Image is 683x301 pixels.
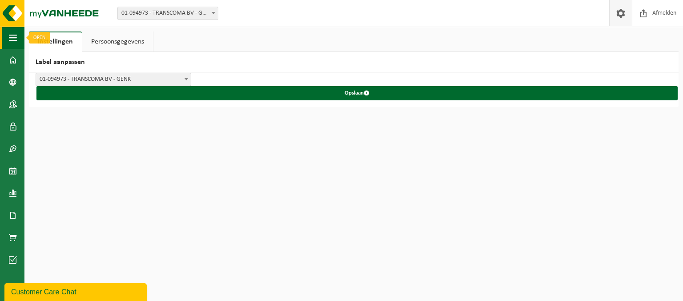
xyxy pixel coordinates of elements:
h2: Label aanpassen [29,52,679,73]
span: 01-094973 - TRANSCOMA BV - GENK [117,7,218,20]
iframe: chat widget [4,281,149,301]
a: Persoonsgegevens [82,32,153,52]
button: Opslaan [36,86,678,100]
span: 01-094973 - TRANSCOMA BV - GENK [118,7,218,20]
a: Instellingen [29,32,82,52]
span: 01-094973 - TRANSCOMA BV - GENK [36,73,191,86]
